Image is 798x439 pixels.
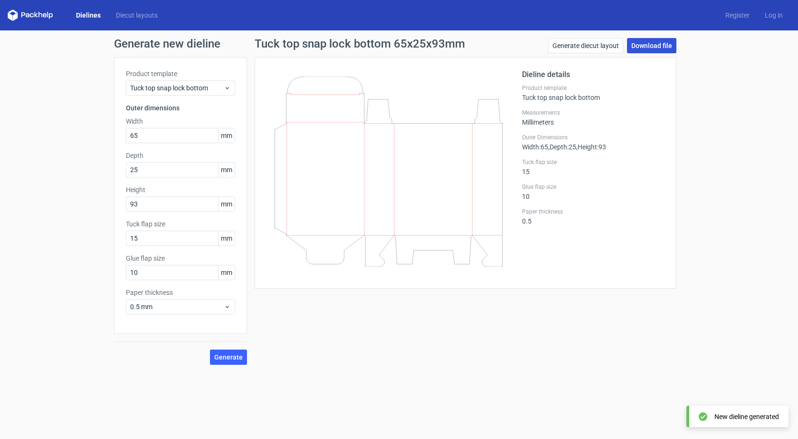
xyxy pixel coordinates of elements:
[210,350,247,365] button: Generate
[218,231,235,245] span: mm
[718,10,757,20] a: Register
[627,38,676,53] a: Download file
[214,354,243,361] span: Generate
[522,143,548,151] span: Width : 65
[126,185,235,195] label: Height
[108,10,165,20] a: Diecut layouts
[522,183,665,191] label: Glue flap size
[548,143,576,151] span: , Depth : 25
[218,163,235,177] span: mm
[218,265,235,280] span: mm
[522,134,665,141] label: Outer Dimensions
[114,38,684,49] h1: Generate new dieline
[255,38,465,49] h1: Tuck top snap lock bottom 65x25x93mm
[522,109,665,117] label: Measurements
[522,183,665,200] div: 10
[126,69,235,78] label: Product template
[522,208,665,215] label: Paper thickness
[522,208,665,225] div: 0.5
[522,158,665,176] div: 15
[126,254,235,263] label: Glue flap size
[522,158,665,166] label: Tuck flap size
[68,10,108,20] a: Dielines
[130,83,224,93] span: Tuck top snap lock bottom
[714,412,779,421] div: New dieline generated
[522,69,665,80] h2: Dieline details
[757,10,790,20] a: Log in
[130,302,224,312] span: 0.5 mm
[522,109,665,126] div: Millimeters
[126,103,235,113] h3: Outer dimensions
[126,151,235,160] label: Depth
[218,128,235,143] span: mm
[548,38,623,53] a: Generate diecut layout
[126,288,235,297] label: Paper thickness
[218,197,235,211] span: mm
[576,143,606,151] span: , Height : 93
[126,219,235,229] label: Tuck flap size
[522,84,665,92] label: Product template
[522,84,665,101] div: Tuck top snap lock bottom
[126,117,235,126] label: Width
